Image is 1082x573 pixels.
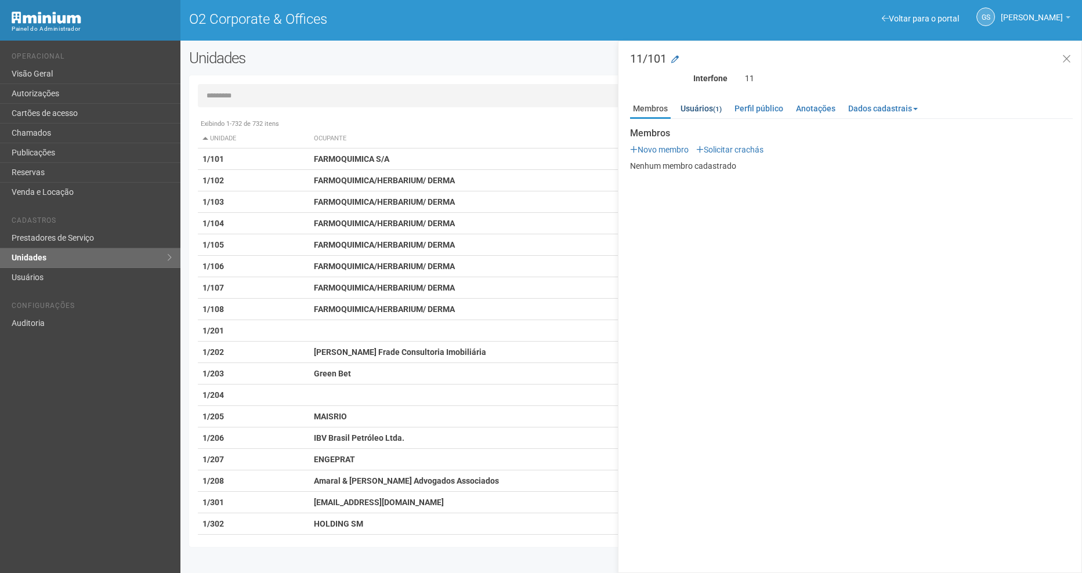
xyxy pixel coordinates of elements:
[314,304,455,314] strong: FARMOQUIMICA/HERBARIUM/ DERMA
[202,326,224,335] strong: 1/201
[976,8,995,26] a: GS
[314,498,444,507] strong: [EMAIL_ADDRESS][DOMAIN_NAME]
[202,412,224,421] strong: 1/205
[793,100,838,117] a: Anotações
[314,176,455,185] strong: FARMOQUIMICA/HERBARIUM/ DERMA
[630,100,671,119] a: Membros
[630,53,1073,64] h3: 11/101
[1001,14,1070,24] a: [PERSON_NAME]
[314,347,486,357] strong: [PERSON_NAME] Frade Consultoria Imobiliária
[189,12,623,27] h1: O2 Corporate & Offices
[671,54,679,66] a: Modificar a unidade
[202,390,224,400] strong: 1/204
[882,14,959,23] a: Voltar para o portal
[314,476,499,485] strong: Amaral & [PERSON_NAME] Advogados Associados
[314,240,455,249] strong: FARMOQUIMICA/HERBARIUM/ DERMA
[314,262,455,271] strong: FARMOQUIMICA/HERBARIUM/ DERMA
[202,369,224,378] strong: 1/203
[202,219,224,228] strong: 1/104
[12,24,172,34] div: Painel do Administrador
[202,476,224,485] strong: 1/208
[732,100,786,117] a: Perfil público
[198,119,1065,129] div: Exibindo 1-732 de 732 itens
[630,128,1073,139] strong: Membros
[202,283,224,292] strong: 1/107
[189,49,548,67] h2: Unidades
[198,129,309,148] th: Unidade: activate to sort column descending
[12,12,81,24] img: Minium
[314,154,389,164] strong: FARMOQUIMICA S/A
[621,73,736,84] div: Interfone
[713,105,722,113] small: (1)
[202,498,224,507] strong: 1/301
[696,145,763,154] a: Solicitar crachás
[314,433,404,443] strong: IBV Brasil Petróleo Ltda.
[309,129,692,148] th: Ocupante: activate to sort column ascending
[314,219,455,228] strong: FARMOQUIMICA/HERBARIUM/ DERMA
[314,283,455,292] strong: FARMOQUIMICA/HERBARIUM/ DERMA
[202,240,224,249] strong: 1/105
[202,347,224,357] strong: 1/202
[12,52,172,64] li: Operacional
[202,262,224,271] strong: 1/106
[630,145,689,154] a: Novo membro
[202,455,224,464] strong: 1/207
[845,100,921,117] a: Dados cadastrais
[314,412,347,421] strong: MAISRIO
[202,154,224,164] strong: 1/101
[12,302,172,314] li: Configurações
[202,304,224,314] strong: 1/108
[678,100,725,117] a: Usuários(1)
[314,455,355,464] strong: ENGEPRAT
[630,161,1073,171] p: Nenhum membro cadastrado
[202,197,224,206] strong: 1/103
[202,176,224,185] strong: 1/102
[1001,2,1063,22] span: Gabriela Souza
[314,519,363,528] strong: HOLDING SM
[202,433,224,443] strong: 1/206
[314,197,455,206] strong: FARMOQUIMICA/HERBARIUM/ DERMA
[736,73,1081,84] div: 11
[202,519,224,528] strong: 1/302
[314,369,351,378] strong: Green Bet
[12,216,172,229] li: Cadastros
